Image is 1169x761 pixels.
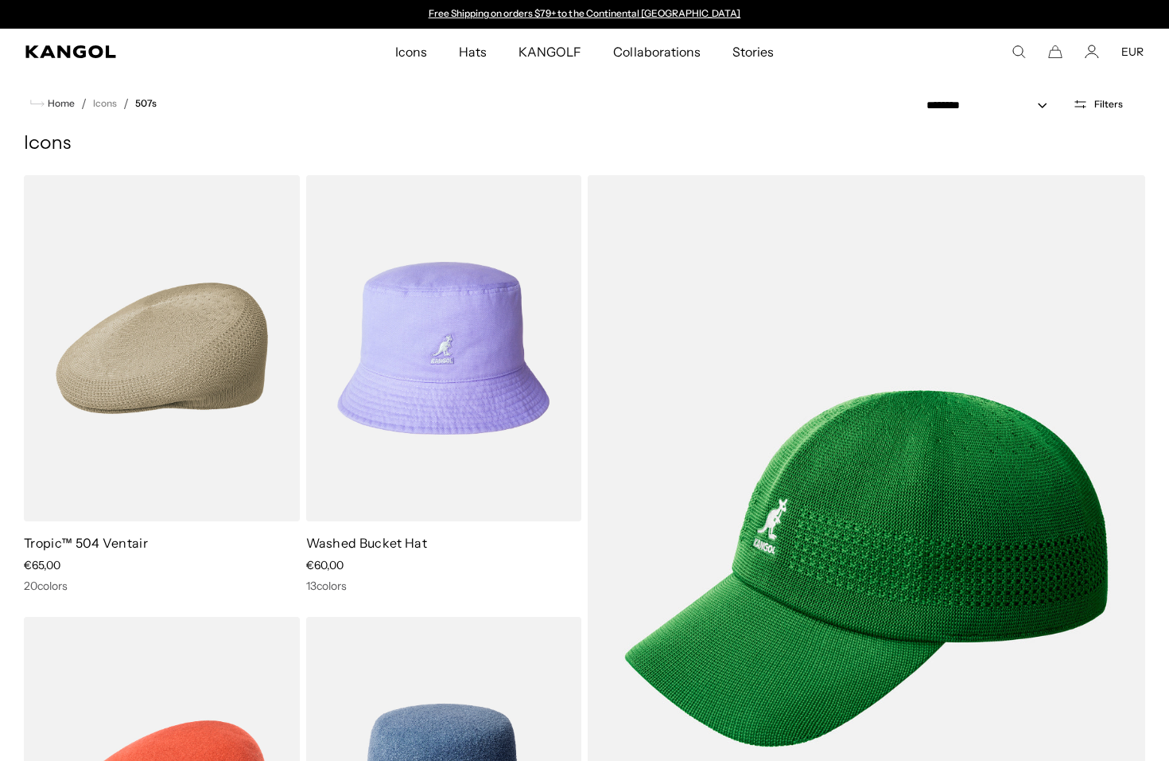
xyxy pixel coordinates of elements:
[45,98,75,109] span: Home
[597,29,716,75] a: Collaborations
[1094,99,1123,110] span: Filters
[421,8,748,21] div: 1 of 2
[24,558,60,572] span: €65,00
[306,558,344,572] span: €60,00
[306,579,582,593] div: 13 colors
[135,98,157,109] a: 507s
[1085,45,1099,59] a: Account
[613,29,700,75] span: Collaborations
[503,29,597,75] a: KANGOLF
[24,579,300,593] div: 20 colors
[421,8,748,21] slideshow-component: Announcement bar
[421,8,748,21] div: Announcement
[75,94,87,113] li: /
[459,29,487,75] span: Hats
[25,45,262,58] a: Kangol
[379,29,443,75] a: Icons
[443,29,503,75] a: Hats
[93,98,117,109] a: Icons
[306,175,582,521] img: Washed Bucket Hat
[429,7,741,19] a: Free Shipping on orders $79+ to the Continental [GEOGRAPHIC_DATA]
[306,535,427,551] a: Washed Bucket Hat
[24,175,300,521] img: Tropic™ 504 Ventair
[395,29,427,75] span: Icons
[717,29,790,75] a: Stories
[920,97,1063,114] select: Sort by: Featured
[1121,45,1144,59] button: EUR
[30,96,75,111] a: Home
[518,29,581,75] span: KANGOLF
[1012,45,1026,59] summary: Search here
[24,132,1145,156] h1: Icons
[117,94,129,113] li: /
[1048,45,1062,59] button: Cart
[1063,97,1132,111] button: Open filters
[24,535,148,551] a: Tropic™ 504 Ventair
[732,29,774,75] span: Stories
